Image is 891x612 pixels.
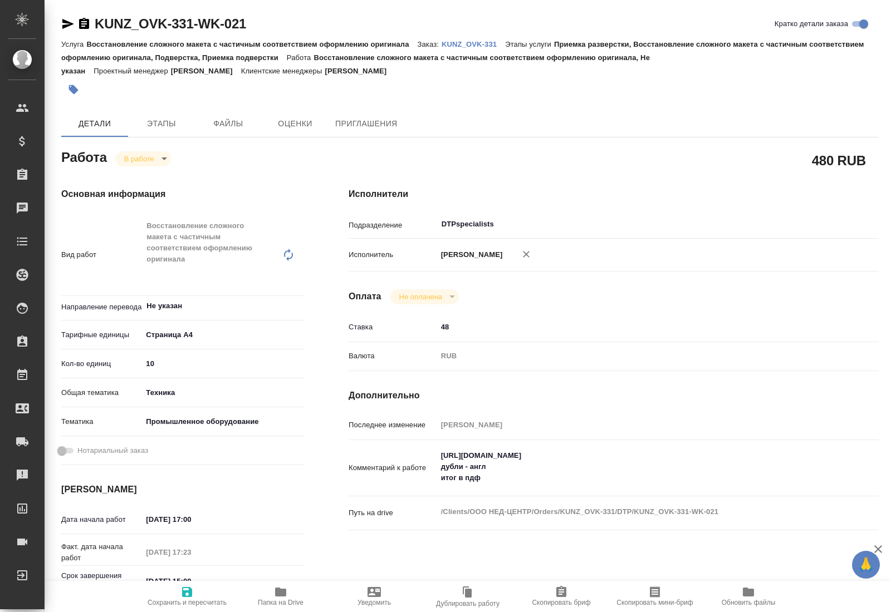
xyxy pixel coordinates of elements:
span: Файлы [202,117,255,131]
p: Комментарий к работе [349,462,437,473]
p: Клиентские менеджеры [241,67,325,75]
span: Скопировать мини-бриф [616,599,693,606]
span: Этапы [135,117,188,131]
span: Приглашения [335,117,398,131]
p: Дата начала работ [61,514,142,525]
p: KUNZ_OVK-331 [442,40,505,48]
p: Заказ: [418,40,442,48]
p: Последнее изменение [349,419,437,431]
span: Папка на Drive [258,599,303,606]
button: Не оплачена [396,292,445,302]
input: ✎ Введи что-нибудь [437,319,835,335]
p: Ставка [349,322,437,333]
p: Валюта [349,351,437,362]
p: Подразделение [349,220,437,231]
h4: Основная информация [61,187,304,201]
button: Скопировать ссылку [77,17,91,31]
p: Кол-во единиц [61,358,142,369]
a: KUNZ_OVK-331-WK-021 [95,16,246,31]
button: Удалить исполнителя [514,242,538,266]
button: Open [298,305,300,307]
button: Обновить файлы [702,581,795,612]
button: Добавить тэг [61,77,86,102]
p: Путь на drive [349,507,437,519]
div: RUB [437,347,835,366]
button: В работе [121,154,158,164]
h4: Дополнительно [349,389,879,402]
button: Скопировать мини-бриф [608,581,702,612]
p: Срок завершения работ [61,570,142,593]
p: Восстановление сложного макета с частичным соответствием оформлению оригинала, Не указан [61,53,650,75]
p: [PERSON_NAME] [171,67,241,75]
div: Техника [142,383,304,402]
h4: [PERSON_NAME] [61,483,304,496]
span: 🙏 [856,553,875,576]
button: Папка на Drive [234,581,327,612]
p: Работа [287,53,314,62]
p: Услуга [61,40,86,48]
p: Проектный менеджер [94,67,170,75]
input: Пустое поле [142,544,239,560]
p: Общая тематика [61,387,142,398]
button: 🙏 [852,551,880,579]
button: Дублировать работу [421,581,515,612]
h4: Исполнители [349,187,879,201]
input: ✎ Введи что-нибудь [142,356,304,372]
span: Сохранить и пересчитать [148,599,227,606]
p: Тарифные единицы [61,329,142,340]
p: Тематика [61,416,142,427]
span: Уведомить [358,599,391,606]
input: Пустое поле [437,417,835,433]
h4: Оплата [349,290,381,303]
input: ✎ Введи что-нибудь [142,511,239,527]
textarea: [URL][DOMAIN_NAME] дубли - англ итог в пдф [437,446,835,487]
p: Этапы услуги [505,40,554,48]
span: Обновить файлы [722,599,776,606]
p: Восстановление сложного макета с частичным соответствием оформлению оригинала [86,40,417,48]
div: В работе [390,289,459,304]
button: Open [829,223,831,225]
a: KUNZ_OVK-331 [442,39,505,48]
div: В работе [115,151,171,166]
div: Промышленное оборудование [142,412,304,431]
span: Нотариальный заказ [77,445,148,456]
p: Вид работ [61,249,142,260]
p: Исполнитель [349,249,437,260]
h2: Работа [61,146,107,166]
button: Скопировать бриф [515,581,608,612]
input: ✎ Введи что-нибудь [142,573,239,589]
p: [PERSON_NAME] [325,67,395,75]
span: Дублировать работу [436,600,500,608]
span: Кратко детали заказа [775,18,848,29]
h2: 480 RUB [812,151,866,170]
p: Направление перевода [61,302,142,313]
span: Детали [68,117,121,131]
button: Уведомить [327,581,421,612]
div: Страница А4 [142,325,304,344]
span: Оценки [268,117,322,131]
textarea: /Clients/ООО НЕД-ЦЕНТР/Orders/KUNZ_OVK-331/DTP/KUNZ_OVK-331-WK-021 [437,502,835,521]
span: Скопировать бриф [532,599,590,606]
p: Факт. дата начала работ [61,541,142,564]
button: Скопировать ссылку для ЯМессенджера [61,17,75,31]
button: Сохранить и пересчитать [140,581,234,612]
p: [PERSON_NAME] [437,249,503,260]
